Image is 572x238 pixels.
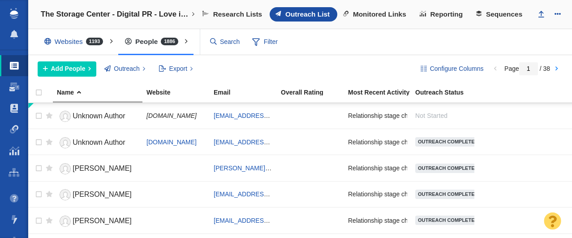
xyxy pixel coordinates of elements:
span: Unknown Author [73,112,125,120]
span: Relationship stage changed to: Unsuccessful - No Reply [348,112,504,120]
span: Reporting [430,10,463,18]
span: Export [169,64,187,74]
div: Name [57,89,146,95]
a: [EMAIL_ADDRESS][DOMAIN_NAME] [214,112,320,119]
a: Unknown Author [57,108,138,124]
div: Most Recent Activity [348,89,414,95]
span: Add People [51,64,86,74]
span: Relationship stage changed to: Attempting To Reach, 3 Attempts [348,138,527,146]
a: Unknown Author [57,135,138,151]
h4: The Storage Center - Digital PR - Love in the Time of Clutter [41,10,190,19]
a: Reporting [414,7,470,22]
a: [PERSON_NAME] [57,187,138,203]
button: Add People [38,61,96,77]
span: Configure Columns [430,64,484,74]
span: Relationship stage changed to: Attempting To Reach, 2 Attempts [348,216,527,225]
a: Outreach List [270,7,337,22]
a: [EMAIL_ADDRESS][DOMAIN_NAME] [214,190,320,198]
a: Research Lists [197,7,270,22]
a: Monitored Links [337,7,414,22]
button: Export [154,61,198,77]
span: Filter [247,34,283,51]
span: Relationship stage changed to: Attempting To Reach, 2 Attempts [348,164,527,172]
div: Website [146,89,213,95]
div: Overall Rating [281,89,347,95]
a: [EMAIL_ADDRESS][PERSON_NAME][DOMAIN_NAME] [214,217,371,224]
span: Unknown Author [73,138,125,146]
span: Research Lists [213,10,262,18]
a: Email [214,89,280,97]
span: [PERSON_NAME] [73,164,132,172]
span: Relationship stage changed to: Attempting To Reach, 2 Attempts [348,190,527,198]
a: [DOMAIN_NAME] [146,138,197,146]
div: Websites [38,31,114,52]
span: Page / 38 [504,65,550,72]
span: Outreach [114,64,140,74]
a: [PERSON_NAME][EMAIL_ADDRESS][PERSON_NAME][DOMAIN_NAME] [214,164,423,172]
span: [PERSON_NAME] [73,217,132,225]
div: Email [214,89,280,95]
a: [PERSON_NAME] [57,213,138,229]
span: Outreach List [285,10,330,18]
img: buzzstream_logo_iconsimple.png [10,8,18,19]
a: Website [146,89,213,97]
a: [PERSON_NAME] [57,161,138,177]
button: Outreach [99,61,151,77]
a: Overall Rating [281,89,347,97]
button: Configure Columns [415,61,489,77]
span: [DOMAIN_NAME] [146,112,197,119]
span: Sequences [486,10,522,18]
a: Name [57,89,146,97]
span: 1193 [86,38,103,45]
a: Sequences [470,7,530,22]
div: Outreach Status [415,89,482,95]
span: Monitored Links [353,10,406,18]
input: Search [206,34,244,50]
a: [EMAIL_ADDRESS][DOMAIN_NAME] [214,138,320,146]
span: [PERSON_NAME] [73,190,132,198]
